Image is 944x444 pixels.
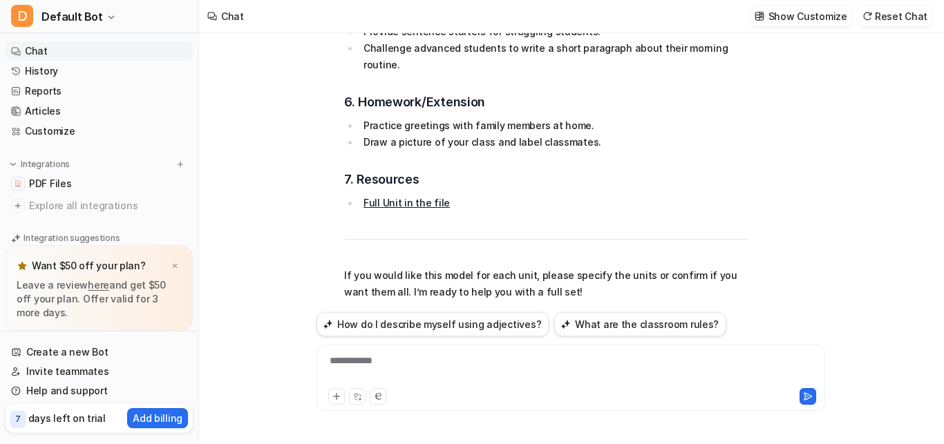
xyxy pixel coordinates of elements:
li: Practice greetings with family members at home. [359,117,748,134]
a: PDF FilesPDF Files [6,174,193,193]
span: Default Bot [41,7,103,26]
button: Add billing [127,408,188,428]
a: Full Unit in the file [364,197,450,209]
span: Explore all integrations [29,195,187,217]
button: How do I describe myself using adjectives? [317,312,549,336]
a: Invite teammates [6,362,193,381]
a: Explore all integrations [6,196,193,215]
li: Challenge advanced students to write a short paragraph about their morning routine. [359,40,748,73]
p: Integrations [21,159,70,170]
button: Show Customize [751,6,853,26]
p: Show Customize [768,9,847,23]
img: explore all integrations [11,199,25,213]
a: here [88,279,109,291]
a: Articles [6,102,193,121]
h3: 6. Homework/Extension [344,93,748,112]
a: Chat [6,41,193,61]
button: What are the classroom rules? [554,312,726,336]
li: Draw a picture of your class and label classmates. [359,134,748,151]
div: Chat [221,9,244,23]
a: Customize [6,122,193,141]
span: D [11,5,33,27]
a: Reports [6,81,193,101]
img: reset [862,11,872,21]
a: Create a new Bot [6,342,193,362]
img: menu_add.svg [176,160,185,169]
p: Integration suggestions [23,232,120,244]
p: If you would like this model for each unit, please specify the units or confirm if you want them ... [344,267,748,300]
span: PDF Files [29,177,71,191]
img: customize [755,11,764,21]
a: History [6,61,193,81]
p: Leave a review and get $50 off your plan. Offer valid for 3 more days. [17,278,182,320]
img: expand menu [8,160,18,169]
h3: 7. Resources [344,170,748,189]
img: PDF Files [14,180,22,188]
img: star [17,260,28,271]
p: Add billing [133,411,182,425]
button: Integrations [6,157,74,171]
p: Want $50 off your plan? [32,259,146,273]
p: 7 [15,413,21,425]
button: Reset Chat [858,6,933,26]
img: x [171,262,179,271]
a: Help and support [6,381,193,400]
p: days left on trial [28,411,106,425]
